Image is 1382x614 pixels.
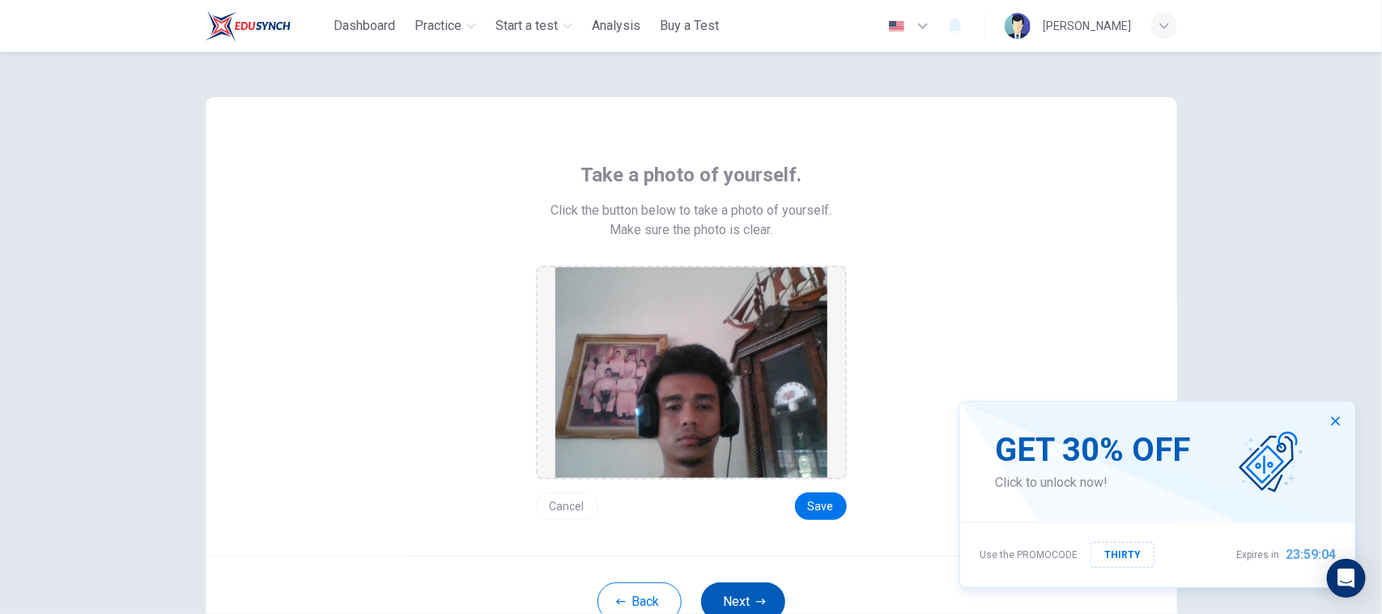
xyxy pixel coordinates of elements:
button: Save [795,492,847,520]
span: Make sure the photo is clear. [610,220,772,240]
button: Analysis [585,11,647,41]
div: [PERSON_NAME] [1044,16,1132,36]
div: Open Intercom Messenger [1327,559,1366,598]
span: 23:59:04 [1286,545,1336,565]
img: en [887,20,907,32]
span: Use the PROMOCODE [980,545,1078,565]
button: Dashboard [327,11,402,41]
span: Expires in [1236,545,1279,565]
a: ELTC logo [206,10,328,42]
button: Start a test [489,11,579,41]
button: Practice [408,11,483,41]
span: Click to unlock now! [995,473,1190,492]
span: Practice [415,16,461,36]
span: Start a test [495,16,558,36]
span: Dashboard [334,16,395,36]
button: Cancel [536,492,598,520]
span: Click the button below to take a photo of yourself. [551,201,831,220]
button: Buy a Test [653,11,725,41]
span: Buy a Test [660,16,719,36]
img: ELTC logo [206,10,291,42]
span: THIRTY [1104,546,1141,564]
span: GET 30% OFF [995,431,1190,470]
img: Profile picture [1005,13,1031,39]
span: Analysis [592,16,640,36]
span: Take a photo of yourself. [580,162,802,188]
img: preview screemshot [555,267,827,478]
